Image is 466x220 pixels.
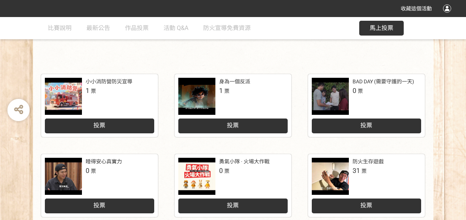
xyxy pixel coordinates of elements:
span: 票 [91,88,96,94]
a: 睡得安心真實力0票投票 [41,154,158,217]
span: 收藏這個活動 [401,6,432,11]
div: 小小消防營防災宣導 [86,78,132,86]
span: 0 [86,167,89,174]
div: 防火生存遊戲 [353,158,384,166]
a: 作品投票 [125,17,149,39]
a: 最新公告 [86,17,110,39]
a: 勇氣小隊 · 火場大作戰0票投票 [175,154,291,217]
span: 投票 [360,122,372,129]
a: 防火生存遊戲31票投票 [308,154,425,217]
span: 比賽說明 [48,24,72,31]
span: 防火宣導免費資源 [203,24,251,31]
a: 活動 Q&A [163,17,188,39]
span: 投票 [227,122,239,129]
div: 勇氣小隊 · 火場大作戰 [219,158,270,166]
div: 睡得安心真實力 [86,158,122,166]
span: 活動 Q&A [163,24,188,31]
span: 1 [86,87,89,94]
span: 1 [219,87,223,94]
span: 票 [358,88,363,94]
a: 比賽說明 [48,17,72,39]
span: 最新公告 [86,24,110,31]
div: 身為一個反派 [219,78,250,86]
span: 投票 [227,202,239,209]
span: 票 [224,168,229,174]
span: 作品投票 [125,24,149,31]
button: 馬上投票 [359,21,404,36]
span: 31 [353,167,360,174]
a: 防火宣導免費資源 [203,17,251,39]
span: 票 [361,168,367,174]
span: 馬上投票 [370,24,393,31]
span: 票 [224,88,229,94]
div: BAD DAY (需要守護的一天) [353,78,414,86]
span: 票 [91,168,96,174]
span: 投票 [93,122,105,129]
a: BAD DAY (需要守護的一天)0票投票 [308,74,425,137]
span: 投票 [360,202,372,209]
span: 投票 [93,202,105,209]
span: 0 [219,167,223,174]
a: 小小消防營防災宣導1票投票 [41,74,158,137]
span: 0 [353,87,356,94]
a: 身為一個反派1票投票 [175,74,291,137]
